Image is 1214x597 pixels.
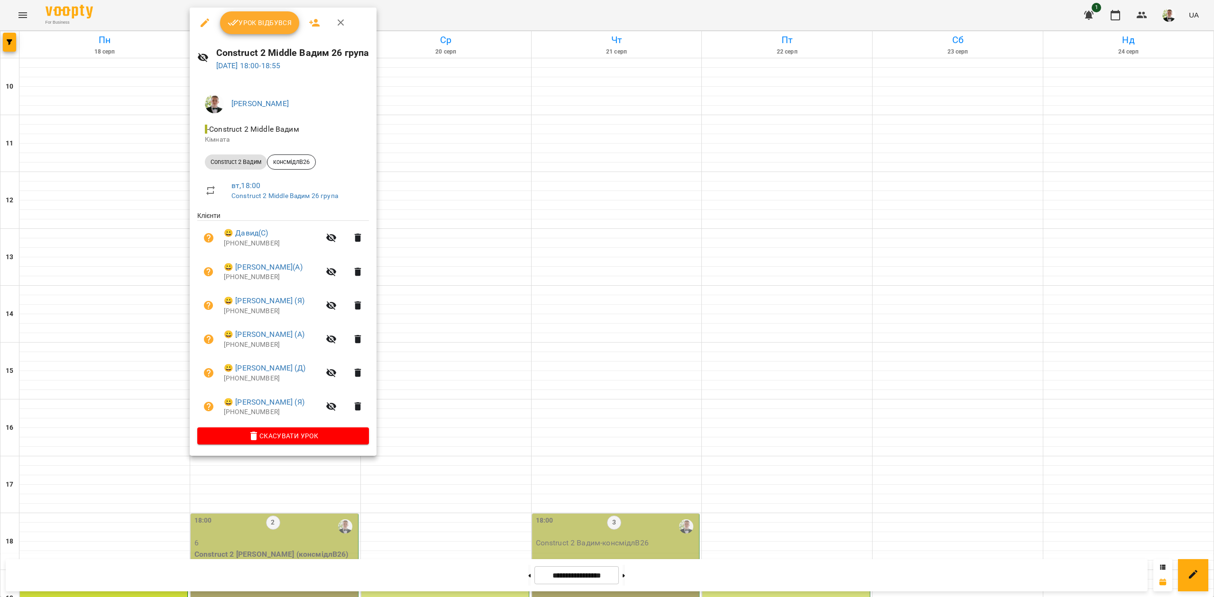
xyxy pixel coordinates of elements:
span: - Construct 2 Middle Вадим [205,125,301,134]
button: Візит ще не сплачено. Додати оплату? [197,294,220,317]
a: [DATE] 18:00-18:55 [216,61,281,70]
p: [PHONE_NUMBER] [224,239,320,248]
a: вт , 18:00 [231,181,260,190]
button: Візит ще не сплачено. Додати оплату? [197,328,220,351]
a: [PERSON_NAME] [231,99,289,108]
p: [PHONE_NUMBER] [224,307,320,316]
span: Урок відбувся [228,17,292,28]
h6: Construct 2 Middle Вадим 26 група [216,45,369,60]
span: Construct 2 Вадим [205,158,267,166]
button: Візит ще не сплачено. Додати оплату? [197,261,220,283]
p: [PHONE_NUMBER] [224,407,320,417]
a: 😀 [PERSON_NAME] (Я) [224,295,304,307]
a: 😀 [PERSON_NAME] (Я) [224,397,304,408]
p: Кімната [205,135,361,145]
a: Construct 2 Middle Вадим 26 група [231,192,338,199]
button: Візит ще не сплачено. Додати оплату? [197,226,220,249]
p: [PHONE_NUMBER] [224,374,320,383]
a: 😀 [PERSON_NAME] (Д) [224,362,305,374]
div: консмідлВ26 [267,154,316,170]
button: Скасувати Урок [197,427,369,444]
button: Візит ще не сплачено. Додати оплату? [197,362,220,384]
button: Візит ще не сплачено. Додати оплату? [197,395,220,418]
img: a36e7c9154db554d8e2cc68f12717264.jpg [205,94,224,113]
button: Урок відбувся [220,11,300,34]
p: [PHONE_NUMBER] [224,340,320,350]
a: 😀 Давид(С) [224,227,268,239]
ul: Клієнти [197,211,369,427]
span: Скасувати Урок [205,430,361,442]
a: 😀 [PERSON_NAME] (А) [224,329,304,340]
p: [PHONE_NUMBER] [224,272,320,282]
a: 😀 [PERSON_NAME](А) [224,262,303,273]
span: консмідлВ26 [267,158,315,166]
